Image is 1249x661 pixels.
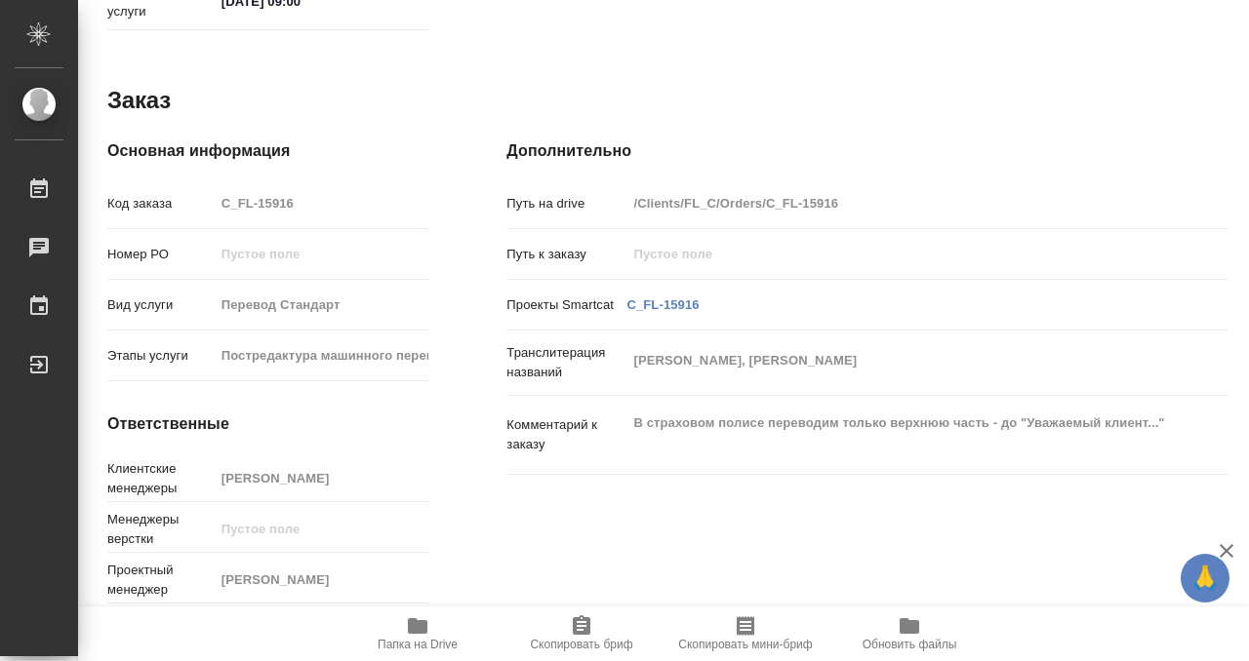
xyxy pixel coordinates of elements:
[215,464,429,492] input: Пустое поле
[626,344,1167,377] textarea: [PERSON_NAME], [PERSON_NAME]
[107,295,215,315] p: Вид услуги
[530,638,632,651] span: Скопировать бриф
[664,606,827,661] button: Скопировать мини-бриф
[506,415,626,454] p: Комментарий к заказу
[626,189,1167,217] input: Пустое поле
[215,341,429,369] input: Пустое поле
[107,510,215,549] p: Менеджеры верстки
[378,638,458,651] span: Папка на Drive
[215,515,429,543] input: Пустое поле
[107,85,171,116] h2: Заказ
[678,638,812,651] span: Скопировать мини-бриф
[107,245,215,264] p: Номер РО
[1181,554,1229,603] button: 🙏
[107,194,215,214] p: Код заказа
[215,291,429,319] input: Пустое поле
[506,194,626,214] p: Путь на drive
[215,240,429,268] input: Пустое поле
[506,343,626,382] p: Транслитерация названий
[500,606,664,661] button: Скопировать бриф
[215,565,429,594] input: Пустое поле
[626,297,699,312] a: C_FL-15916
[506,295,626,315] p: Проекты Smartcat
[626,407,1167,459] textarea: В страховом полисе переводим только верхнюю часть - до "Уважаемый клиент..."
[107,561,215,600] p: Проектный менеджер
[827,606,991,661] button: Обновить файлы
[107,412,428,436] h4: Ответственные
[863,638,957,651] span: Обновить файлы
[107,459,215,498] p: Клиентские менеджеры
[336,606,500,661] button: Папка на Drive
[215,189,429,217] input: Пустое поле
[506,245,626,264] p: Путь к заказу
[626,240,1167,268] input: Пустое поле
[107,346,215,366] p: Этапы услуги
[506,139,1228,163] h4: Дополнительно
[107,139,428,163] h4: Основная информация
[1189,558,1222,599] span: 🙏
